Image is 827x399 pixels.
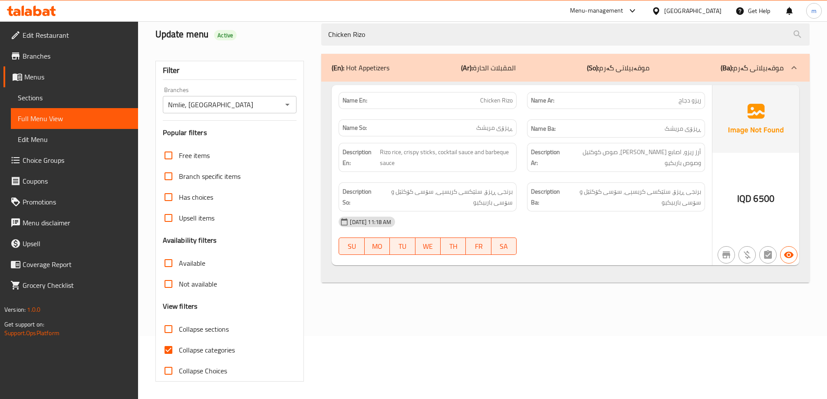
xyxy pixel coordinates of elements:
span: Chicken Rizo [480,96,513,105]
span: Collapse categories [179,345,235,355]
strong: Description Ba: [531,186,563,208]
img: Ae5nvW7+0k+MAAAAAElFTkSuQmCC [712,85,799,153]
span: Upsell [23,238,131,249]
a: Menu disclaimer [3,212,138,233]
strong: Description En: [343,147,378,168]
span: 6500 [753,190,774,207]
span: MO [368,240,386,253]
button: SA [491,237,517,255]
span: Upsell items [179,213,214,223]
span: TH [444,240,462,253]
a: Branches [3,46,138,66]
button: Purchased item [738,246,756,264]
button: TH [441,237,466,255]
span: Collapse Choices [179,366,227,376]
a: Full Menu View [11,108,138,129]
button: MO [365,237,390,255]
b: (Ar): [461,61,473,74]
span: Choice Groups [23,155,131,165]
span: Edit Menu [18,134,131,145]
strong: Name So: [343,123,367,132]
button: Open [281,99,293,111]
span: Edit Restaurant [23,30,131,40]
div: Filter [163,61,297,80]
a: Coupons [3,171,138,191]
span: IQD [737,190,751,207]
span: Not available [179,279,217,289]
h2: Update menu [155,28,311,41]
span: Coverage Report [23,259,131,270]
button: Not has choices [759,246,777,264]
div: (En): Hot Appetizers(Ar):المقبلات الحارة(So):موقەبیلاتی گەرم(Ba):موقەبیلاتی گەرم [321,54,810,82]
a: Upsell [3,233,138,254]
b: (En): [332,61,344,74]
span: Version: [4,304,26,315]
span: Grocery Checklist [23,280,131,290]
p: Hot Appetizers [332,63,389,73]
span: FR [469,240,488,253]
span: Free items [179,150,210,161]
strong: Description Ar: [531,147,563,168]
button: TU [390,237,415,255]
div: (En): Hot Appetizers(Ar):المقبلات الحارة(So):موقەبیلاتی گەرم(Ba):موقەبیلاتی گەرم [321,82,810,283]
span: Menus [24,72,131,82]
span: Available [179,258,205,268]
span: Rizo rice, crispy sticks, cocktail sauce and barbeque sauce [380,147,513,168]
span: Branch specific items [179,171,241,181]
strong: Name En: [343,96,367,105]
span: 1.0.0 [27,304,40,315]
a: Coverage Report [3,254,138,275]
span: TU [393,240,412,253]
h3: Availability filters [163,235,217,245]
a: Support.OpsPlatform [4,327,59,339]
span: SU [343,240,361,253]
span: أرز ريزو، اصابع كريسبي، صوص كوكتيل وصوص باربكيو [565,147,701,168]
p: موقەبیلاتی گەرم [587,63,649,73]
span: Get support on: [4,319,44,330]
span: Coupons [23,176,131,186]
div: Active [214,30,237,40]
span: Has choices [179,192,213,202]
a: Choice Groups [3,150,138,171]
span: برنجی ڕیزۆ، ستێکسی کریسپی، سۆسی کۆکتێل و سۆسی باربیکیو [376,186,513,208]
div: [GEOGRAPHIC_DATA] [664,6,722,16]
span: ريزو دجاج [679,96,701,105]
button: SU [339,237,364,255]
span: Active [214,31,237,40]
strong: Name Ba: [531,123,556,134]
a: Menus [3,66,138,87]
a: Edit Menu [11,129,138,150]
span: m [811,6,817,16]
strong: Description So: [343,186,375,208]
b: (So): [587,61,599,74]
b: (Ba): [721,61,733,74]
a: Edit Restaurant [3,25,138,46]
span: برنجی ڕیزۆ، ستێکسی کریسپی، سۆسی کۆکتێل و سۆسی باربیکیو [565,186,701,208]
strong: Name Ar: [531,96,554,105]
span: [DATE] 11:18 AM [346,218,395,226]
p: المقبلات الحارة [461,63,516,73]
button: Available [780,246,797,264]
span: Promotions [23,197,131,207]
span: Sections [18,92,131,103]
h3: View filters [163,301,198,311]
button: Not branch specific item [718,246,735,264]
span: ڕیزۆی مریشک [476,123,513,132]
input: search [321,23,810,46]
a: Promotions [3,191,138,212]
span: Branches [23,51,131,61]
span: WE [419,240,437,253]
h3: Popular filters [163,128,297,138]
a: Sections [11,87,138,108]
span: Full Menu View [18,113,131,124]
span: Collapse sections [179,324,229,334]
span: SA [495,240,513,253]
button: WE [415,237,441,255]
button: FR [466,237,491,255]
p: موقەبیلاتی گەرم [721,63,784,73]
a: Grocery Checklist [3,275,138,296]
span: Menu disclaimer [23,218,131,228]
span: ڕیزۆی مریشک [665,123,701,134]
div: Menu-management [570,6,623,16]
